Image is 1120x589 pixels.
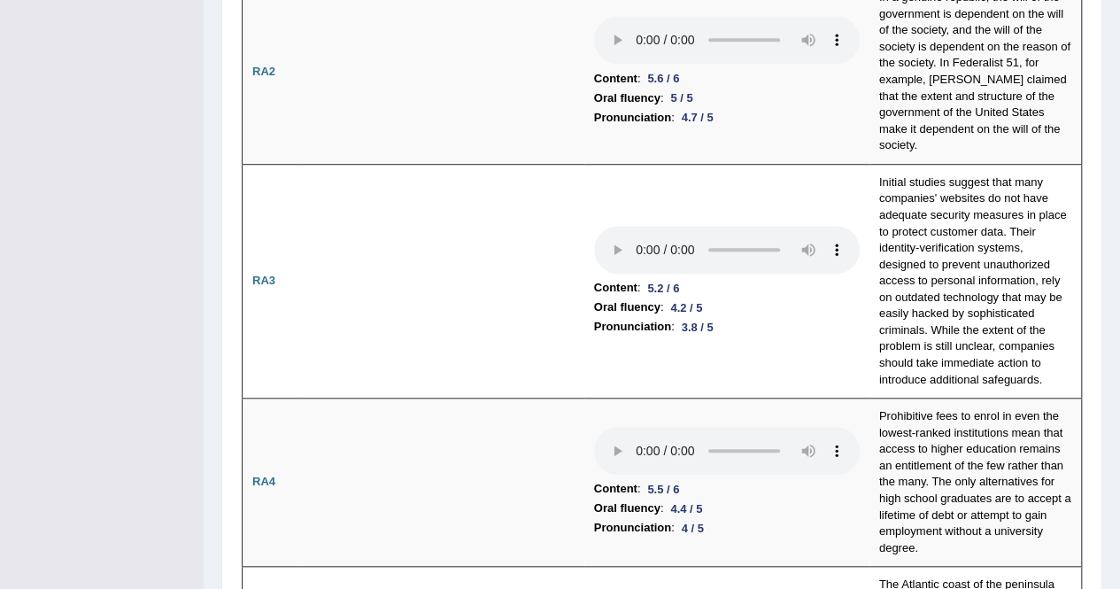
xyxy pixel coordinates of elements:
[594,518,860,538] li: :
[594,108,671,128] b: Pronunciation
[594,317,860,337] li: :
[869,399,1082,567] td: Prohibitive fees to enrol in even the lowest-ranked institutions mean that access to higher educa...
[594,278,637,298] b: Content
[594,298,660,317] b: Oral fluency
[252,274,275,287] b: RA3
[640,279,686,298] div: 5.2 / 6
[869,164,1082,398] td: Initial studies suggest that many companies' websites do not have adequate security measures in p...
[594,69,637,89] b: Content
[675,108,721,127] div: 4.7 / 5
[252,65,275,78] b: RA2
[594,479,637,499] b: Content
[594,298,860,317] li: :
[640,69,686,88] div: 5.6 / 6
[594,108,860,128] li: :
[663,89,699,107] div: 5 / 5
[594,518,671,538] b: Pronunciation
[594,499,860,518] li: :
[594,499,660,518] b: Oral fluency
[594,89,660,108] b: Oral fluency
[640,480,686,499] div: 5.5 / 6
[594,479,860,499] li: :
[594,69,860,89] li: :
[252,475,275,488] b: RA4
[663,500,709,518] div: 4.4 / 5
[594,278,860,298] li: :
[663,298,709,317] div: 4.2 / 5
[675,318,721,337] div: 3.8 / 5
[594,317,671,337] b: Pronunciation
[675,519,711,538] div: 4 / 5
[594,89,860,108] li: :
